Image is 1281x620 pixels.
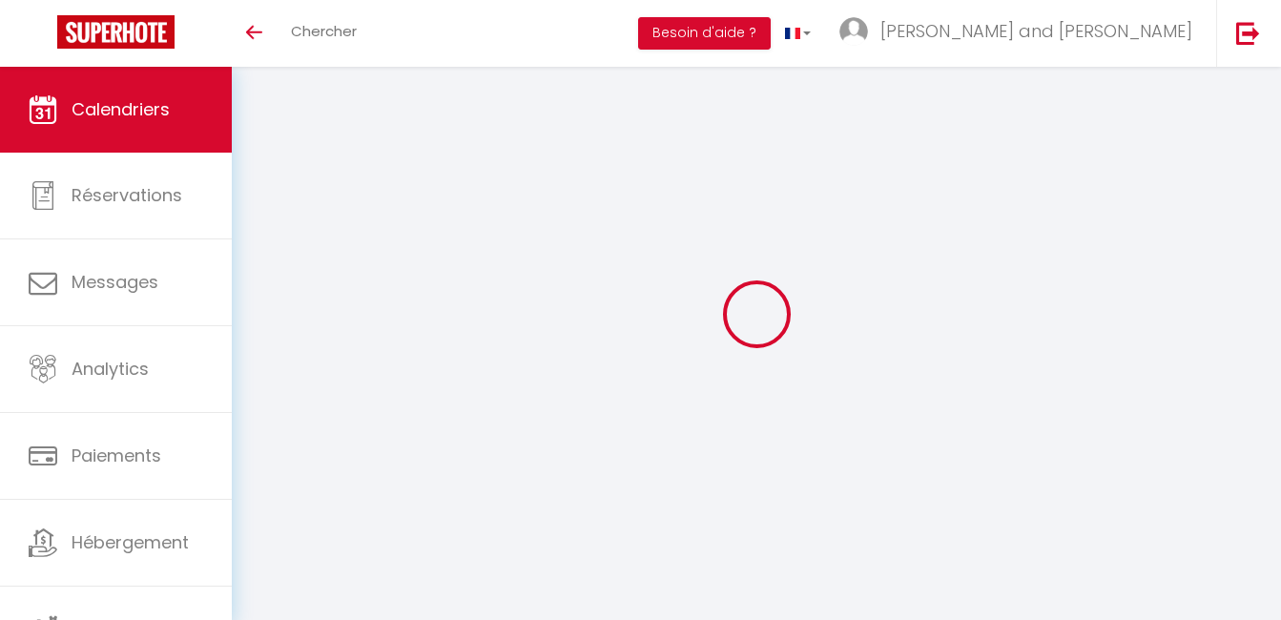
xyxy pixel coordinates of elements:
[839,17,868,46] img: ...
[72,183,182,207] span: Réservations
[72,444,161,467] span: Paiements
[638,17,771,50] button: Besoin d'aide ?
[72,97,170,121] span: Calendriers
[72,270,158,294] span: Messages
[72,530,189,554] span: Hébergement
[291,21,357,41] span: Chercher
[72,357,149,381] span: Analytics
[57,15,175,49] img: Super Booking
[1236,21,1260,45] img: logout
[880,19,1192,43] span: [PERSON_NAME] and [PERSON_NAME]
